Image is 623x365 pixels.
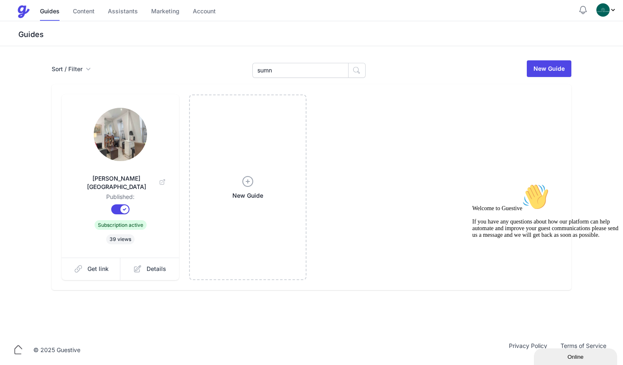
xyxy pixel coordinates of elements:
span: Get link [87,265,109,273]
a: Assistants [108,3,138,21]
img: l8tygzt5p1iqnqf4kvkvcavdt293 [94,108,147,161]
a: Account [193,3,216,21]
a: Privacy Policy [502,342,554,358]
span: Details [147,265,166,273]
iframe: chat widget [534,347,619,365]
span: 39 views [106,234,135,244]
button: Sort / Filter [52,65,91,73]
a: Marketing [151,3,179,21]
input: Search Guides [252,63,349,78]
a: Details [120,258,179,280]
a: [PERSON_NAME][GEOGRAPHIC_DATA] [75,164,166,193]
iframe: chat widget [469,180,619,344]
div: © 2025 Guestive [33,346,80,354]
img: :wave: [53,3,80,30]
a: Get link [62,258,121,280]
div: Profile Menu [596,3,616,17]
h3: Guides [17,30,623,40]
span: [PERSON_NAME][GEOGRAPHIC_DATA] [75,174,166,191]
span: Subscription active [95,220,147,230]
span: Welcome to Guestive If you have any questions about how our platform can help automate and improv... [3,25,150,58]
a: Content [73,3,95,21]
img: Guestive Guides [17,5,30,18]
a: Guides [40,3,60,21]
div: Welcome to Guestive👋If you have any questions about how our platform can help automate and improv... [3,3,153,58]
span: New Guide [232,191,263,200]
button: Notifications [578,5,588,15]
a: New Guide [189,94,307,280]
dd: Published: [75,193,166,204]
a: New Guide [527,60,571,77]
img: oovs19i4we9w73xo0bfpgswpi0cd [596,3,610,17]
